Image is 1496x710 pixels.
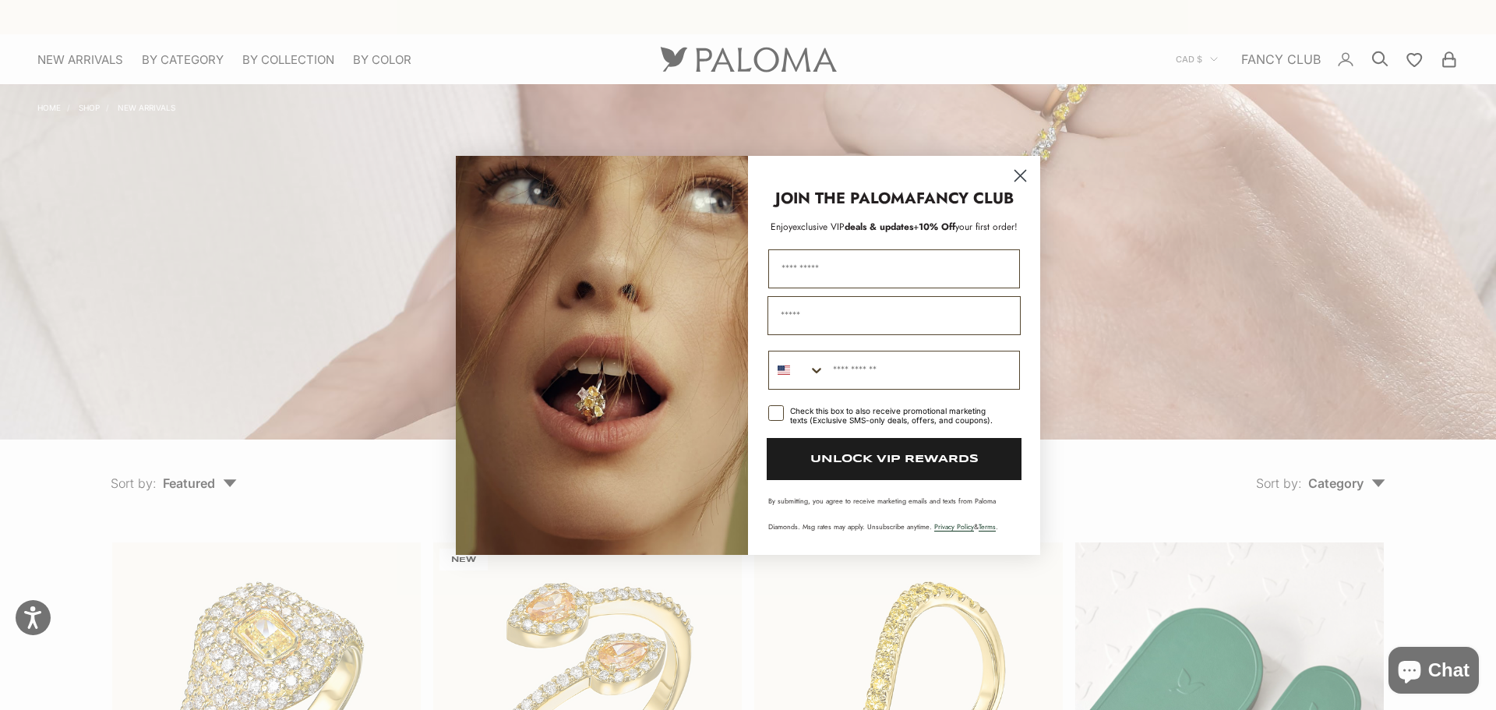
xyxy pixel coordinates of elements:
[778,364,790,376] img: United States
[916,187,1014,210] strong: FANCY CLUB
[769,351,825,389] button: Search Countries
[913,220,1018,234] span: + your first order!
[919,220,955,234] span: 10% Off
[934,521,998,532] span: & .
[792,220,913,234] span: deals & updates
[792,220,845,234] span: exclusive VIP
[775,187,916,210] strong: JOIN THE PALOMA
[767,438,1021,480] button: UNLOCK VIP REWARDS
[771,220,792,234] span: Enjoy
[1007,162,1034,189] button: Close dialog
[934,521,974,532] a: Privacy Policy
[768,249,1020,288] input: First Name
[767,296,1021,335] input: Email
[768,496,1020,532] p: By submitting, you agree to receive marketing emails and texts from Paloma Diamonds. Msg rates ma...
[790,406,1001,425] div: Check this box to also receive promotional marketing texts (Exclusive SMS-only deals, offers, and...
[825,351,1019,389] input: Phone Number
[456,156,748,555] img: Loading...
[979,521,996,532] a: Terms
